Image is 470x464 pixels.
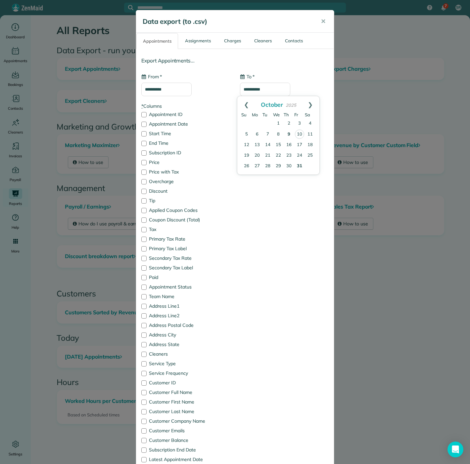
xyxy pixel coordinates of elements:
label: Price [141,160,230,165]
span: Wednesday [273,112,280,117]
label: Paid [141,275,230,280]
label: Tax [141,227,230,232]
label: Start Time [141,131,230,136]
label: Tip [141,198,230,203]
label: Address State [141,342,230,347]
label: Address Line1 [141,304,230,308]
label: Secondary Tax Label [141,265,230,270]
a: 5 [241,129,252,140]
a: 4 [305,118,315,129]
label: Primary Tax Label [141,246,230,251]
a: 23 [284,150,294,161]
label: Discount [141,189,230,193]
label: Secondary Tax Rate [141,256,230,260]
label: Customer First Name [141,400,230,404]
label: Coupon Discount (Total) [141,217,230,222]
a: 10 [295,130,304,139]
a: 24 [294,150,305,161]
label: Customer Company Name [141,419,230,423]
a: 2 [284,118,294,129]
a: 16 [284,140,294,150]
label: Customer Full Name [141,390,230,395]
a: 27 [252,161,262,172]
a: 11 [305,129,315,140]
label: Customer Emails [141,428,230,433]
span: October [261,101,283,108]
label: Appointment Status [141,285,230,289]
h4: Export Appointments... [141,58,329,63]
span: Saturday [305,112,310,117]
h5: Data export (to .csv) [143,17,311,26]
a: 30 [284,161,294,172]
span: 2025 [286,102,296,108]
a: 22 [273,150,284,161]
a: 28 [262,161,273,172]
a: Contacts [279,33,309,49]
a: Prev [237,96,256,113]
a: 15 [273,140,284,150]
label: Subscription End Date [141,447,230,452]
a: Charges [218,33,247,49]
span: ✕ [321,18,326,25]
a: 18 [305,140,315,150]
label: Appointment Date [141,122,230,126]
span: Monday [252,112,258,117]
label: Overcharge [141,179,230,184]
label: Cleaners [141,352,230,356]
a: 17 [294,140,305,150]
span: Thursday [284,112,289,117]
a: 9 [284,129,294,140]
label: Address Line2 [141,313,230,318]
label: Appointment ID [141,112,230,117]
a: 29 [273,161,284,172]
a: 20 [252,150,262,161]
label: From [141,73,162,80]
label: Primary Tax Rate [141,237,230,241]
a: 3 [294,118,305,129]
label: Subscription ID [141,150,230,155]
label: Customer Balance [141,438,230,443]
a: Next [301,96,319,113]
label: Service Frequency [141,371,230,375]
label: End Time [141,141,230,145]
span: Friday [294,112,298,117]
a: 12 [241,140,252,150]
a: 6 [252,129,262,140]
label: To [240,73,255,80]
label: Team Name [141,294,230,299]
a: 25 [305,150,315,161]
span: Sunday [241,112,247,117]
a: 7 [262,129,273,140]
label: Service Type [141,361,230,366]
label: Address Postal Code [141,323,230,328]
span: Tuesday [262,112,267,117]
label: Applied Coupon Codes [141,208,230,213]
a: 14 [262,140,273,150]
label: Address City [141,332,230,337]
a: 13 [252,140,262,150]
label: Latest Appointment Date [141,457,230,462]
a: Cleaners [248,33,278,49]
a: Appointments [136,33,178,49]
a: 21 [262,150,273,161]
label: Columns [141,103,230,109]
label: Customer Last Name [141,409,230,414]
label: Price with Tax [141,170,230,174]
a: 1 [273,118,284,129]
a: 31 [294,161,305,172]
a: 26 [241,161,252,172]
a: 8 [273,129,284,140]
a: Assignments [179,33,217,49]
label: Customer ID [141,380,230,385]
div: Open Intercom Messenger [447,442,463,457]
a: 19 [241,150,252,161]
